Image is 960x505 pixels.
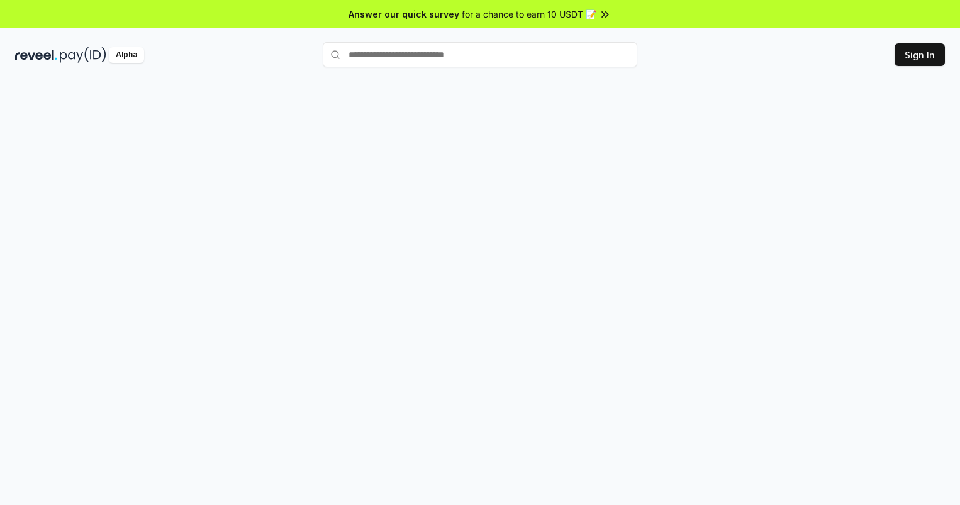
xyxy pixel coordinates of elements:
img: reveel_dark [15,47,57,63]
button: Sign In [895,43,945,66]
img: pay_id [60,47,106,63]
div: Alpha [109,47,144,63]
span: for a chance to earn 10 USDT 📝 [462,8,596,21]
span: Answer our quick survey [349,8,459,21]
